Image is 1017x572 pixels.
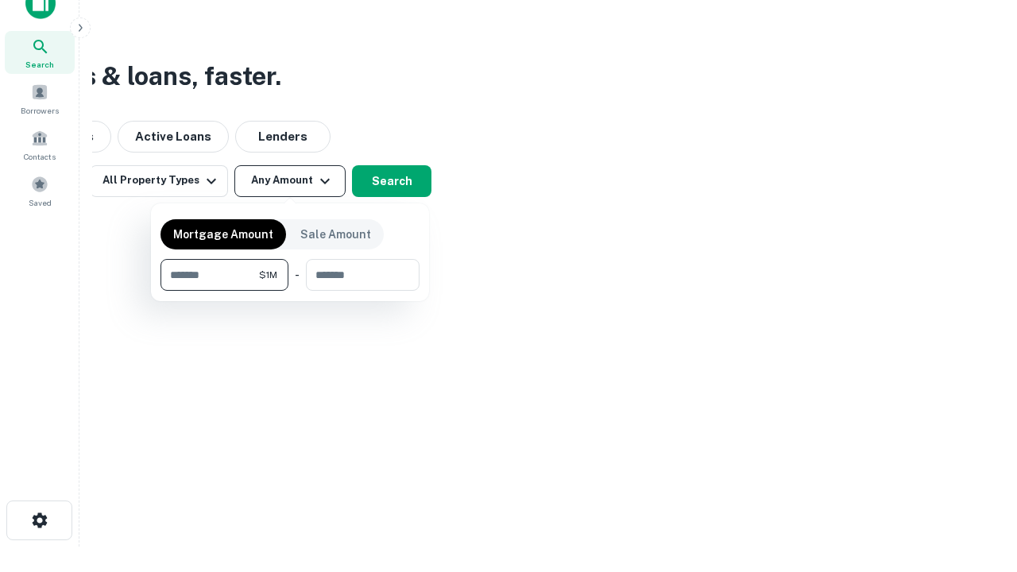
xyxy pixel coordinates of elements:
[295,259,300,291] div: -
[173,226,273,243] p: Mortgage Amount
[938,445,1017,521] iframe: Chat Widget
[300,226,371,243] p: Sale Amount
[259,268,277,282] span: $1M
